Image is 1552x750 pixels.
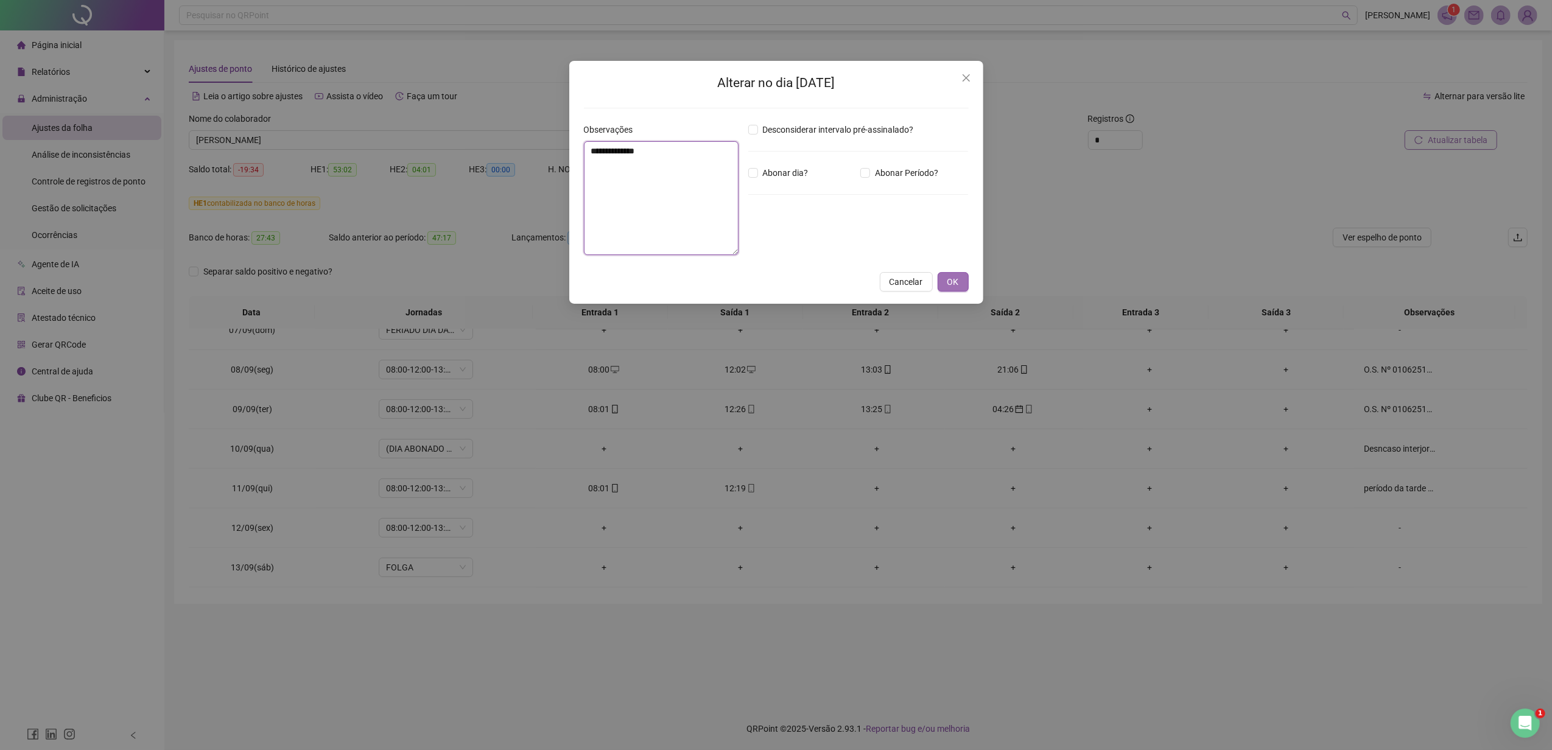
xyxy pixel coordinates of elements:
[758,123,919,136] span: Desconsiderar intervalo pré-assinalado?
[1511,709,1540,738] iframe: Intercom live chat
[758,166,813,180] span: Abonar dia?
[1536,709,1545,718] span: 1
[870,166,943,180] span: Abonar Período?
[584,73,969,93] h2: Alterar no dia [DATE]
[880,272,933,292] button: Cancelar
[938,272,969,292] button: OK
[957,68,976,88] button: Close
[890,275,923,289] span: Cancelar
[947,275,959,289] span: OK
[584,123,641,136] label: Observações
[961,73,971,83] span: close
